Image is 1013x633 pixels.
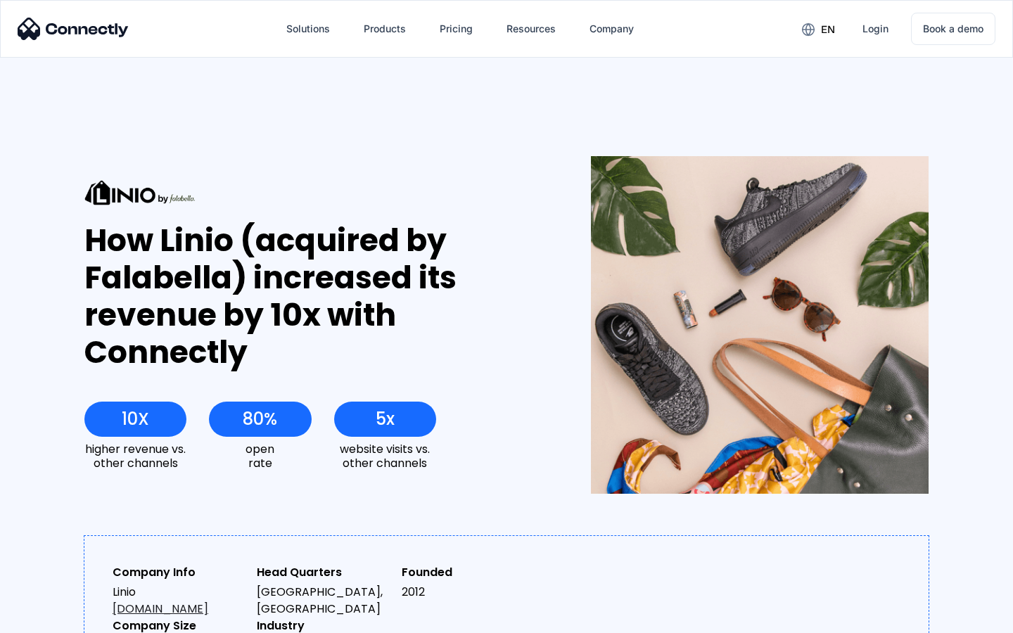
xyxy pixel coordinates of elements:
div: Company [590,19,634,39]
a: Login [851,12,900,46]
div: 5x [376,409,395,429]
div: Resources [507,19,556,39]
div: website visits vs. other channels [334,442,436,469]
div: Pricing [440,19,473,39]
div: Products [364,19,406,39]
div: higher revenue vs. other channels [84,442,186,469]
div: 2012 [402,584,535,601]
div: 10X [122,409,149,429]
a: Book a demo [911,13,995,45]
div: Solutions [286,19,330,39]
div: Head Quarters [257,564,390,581]
div: en [821,20,835,39]
div: 80% [243,409,277,429]
div: Company Info [113,564,246,581]
a: Pricing [428,12,484,46]
div: Login [862,19,888,39]
div: [GEOGRAPHIC_DATA], [GEOGRAPHIC_DATA] [257,584,390,618]
div: open rate [209,442,311,469]
div: Founded [402,564,535,581]
img: Connectly Logo [18,18,129,40]
a: [DOMAIN_NAME] [113,601,208,617]
div: How Linio (acquired by Falabella) increased its revenue by 10x with Connectly [84,222,540,371]
div: Linio [113,584,246,618]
